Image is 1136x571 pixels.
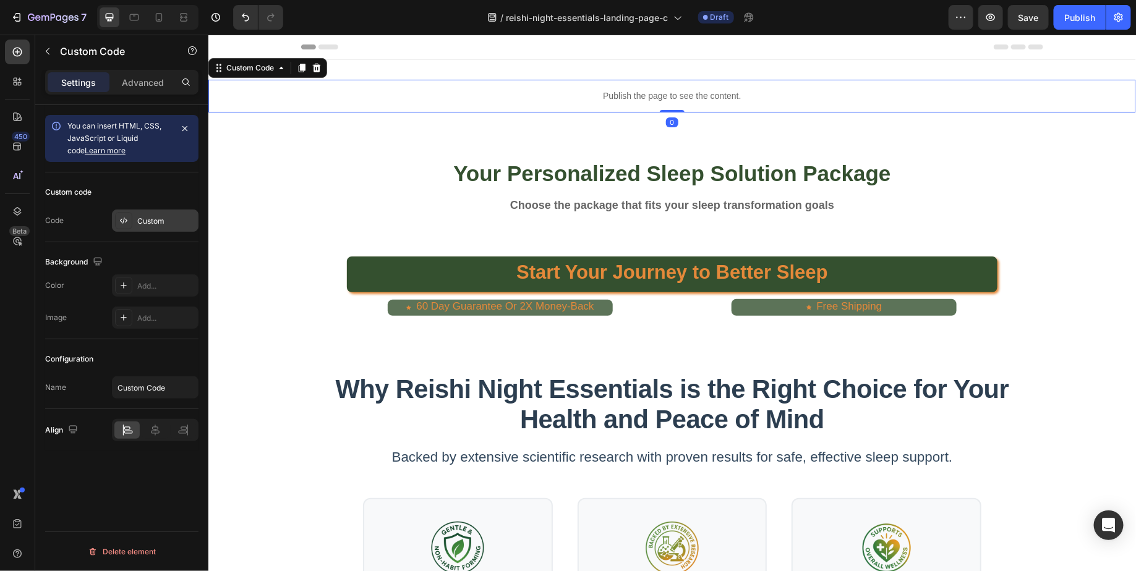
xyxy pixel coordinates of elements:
[1064,11,1095,24] div: Publish
[45,254,105,271] div: Background
[45,187,92,198] div: Custom code
[12,132,30,142] div: 450
[45,312,67,323] div: Image
[233,5,283,30] div: Undo/Redo
[208,266,385,277] span: 60 Day Guarantee Or 2X Money-Back
[458,83,470,93] div: 0
[523,264,748,281] button: <p><span style="color:#E4893A;font-size:17px;">Free Shipping</span></p>
[308,227,620,248] strong: Start Your Journey to Better Sleep
[208,35,1136,571] iframe: To enrich screen reader interactions, please activate Accessibility in Grammarly extension settings
[139,222,789,258] a: Start Your Journey to Better Sleep
[122,76,164,89] p: Advanced
[45,422,80,439] div: Align
[137,216,195,227] div: Custom
[648,483,709,544] img: badge_wellness_support_copie.png
[111,413,816,432] p: Backed by extensive scientific research with proven results for safe, effective sleep support.
[501,11,504,24] span: /
[45,215,64,226] div: Code
[81,10,87,25] p: 7
[45,382,66,393] div: Name
[61,76,96,89] p: Settings
[85,146,126,155] a: Learn more
[137,313,195,324] div: Add...
[302,164,626,177] span: Choose the package that fits your sleep transformation goals
[9,226,30,236] div: Beta
[111,339,816,401] h2: Why Reishi Night Essentials is the Right Choice for Your Health and Peace of Mind
[88,544,156,559] div: Delete element
[245,127,682,151] strong: Your Personalized Sleep Solution Package
[506,11,668,24] span: reishi-night-essentials-landing-page-c
[1008,5,1049,30] button: Save
[433,483,494,544] img: badge_research_proven_copie.png
[67,121,161,155] span: You can insert HTML, CSS, JavaScript or Liquid code
[1054,5,1106,30] button: Publish
[609,266,674,277] span: Free Shipping
[137,281,195,292] div: Add...
[45,353,93,365] div: Configuration
[1094,510,1124,540] div: Open Intercom Messenger
[5,5,92,30] button: 7
[60,44,165,59] p: Custom Code
[219,483,280,544] img: badge_safe_gentle_copie.png
[45,280,64,291] div: Color
[711,12,729,23] span: Draft
[45,542,199,562] button: Delete element
[179,265,404,281] button: <p><span style="color:#E4893A;font-size:17px;">60 Day Guarantee Or 2X Money-Back</span></p>
[1019,12,1039,23] span: Save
